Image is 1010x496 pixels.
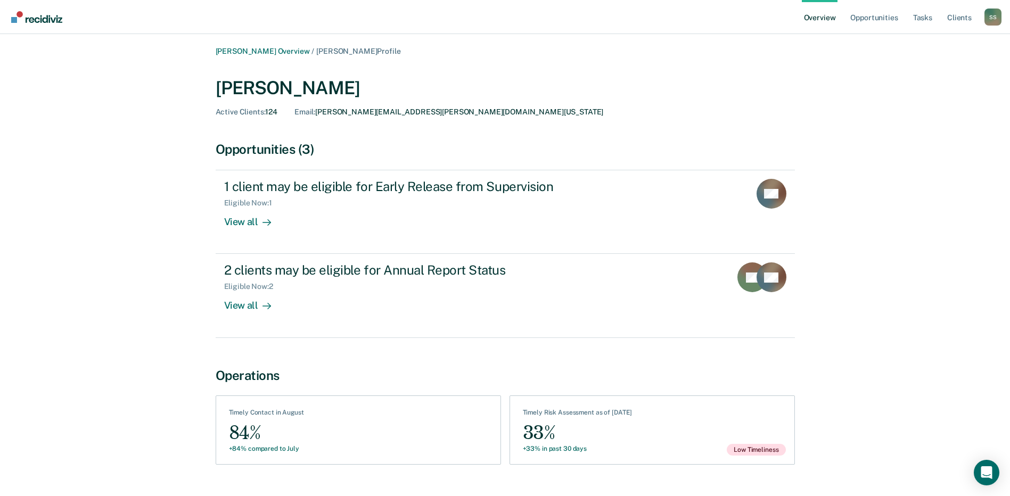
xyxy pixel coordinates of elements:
[216,254,795,337] a: 2 clients may be eligible for Annual Report StatusEligible Now:2View all
[224,208,284,228] div: View all
[224,179,598,194] div: 1 client may be eligible for Early Release from Supervision
[216,77,795,99] div: [PERSON_NAME]
[216,368,795,383] div: Operations
[294,108,315,116] span: Email :
[11,11,62,23] img: Recidiviz
[523,409,633,420] div: Timely Risk Assessment as of [DATE]
[984,9,1001,26] button: Profile dropdown button
[229,421,304,445] div: 84%
[224,282,282,291] div: Eligible Now : 2
[216,108,266,116] span: Active Clients :
[523,421,633,445] div: 33%
[984,9,1001,26] div: S S
[523,445,633,452] div: +33% in past 30 days
[216,142,795,157] div: Opportunities (3)
[224,199,281,208] div: Eligible Now : 1
[229,445,304,452] div: +84% compared to July
[216,108,278,117] div: 124
[229,409,304,420] div: Timely Contact in August
[316,47,400,55] span: [PERSON_NAME] Profile
[216,170,795,254] a: 1 client may be eligible for Early Release from SupervisionEligible Now:1View all
[974,460,999,485] div: Open Intercom Messenger
[224,291,284,312] div: View all
[309,47,316,55] span: /
[294,108,603,117] div: [PERSON_NAME][EMAIL_ADDRESS][PERSON_NAME][DOMAIN_NAME][US_STATE]
[224,262,598,278] div: 2 clients may be eligible for Annual Report Status
[727,444,785,456] span: Low Timeliness
[216,47,310,55] a: [PERSON_NAME] Overview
